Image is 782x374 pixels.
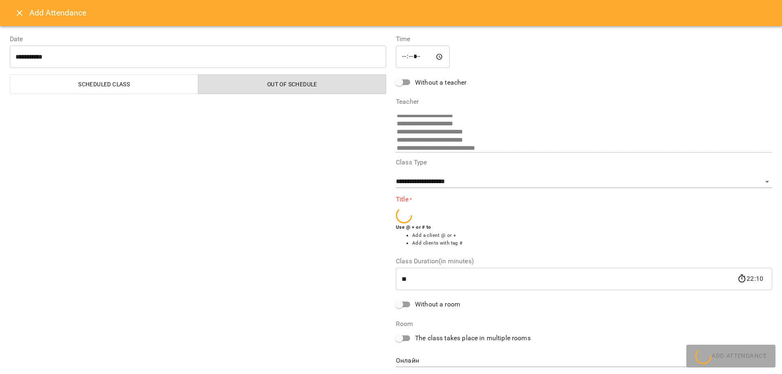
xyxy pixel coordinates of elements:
label: Class Type [396,159,772,166]
label: Class Duration(in minutes) [396,258,772,265]
h6: Add Attendance [29,7,772,19]
button: Scheduled class [10,74,198,94]
label: Room [396,321,772,327]
b: Use @ + or # to [396,224,431,230]
span: The class takes place in multiple rooms [415,333,531,343]
label: Date [10,36,386,42]
label: Teacher [396,98,772,105]
button: Out of Schedule [198,74,387,94]
span: Without a room [415,300,460,309]
li: Add a client @ or + [412,232,772,240]
div: Онлайн [396,354,772,367]
span: Without a teacher [415,78,467,87]
button: Close [10,3,29,23]
label: Time [396,36,772,42]
label: Title [396,195,772,204]
span: Scheduled class [15,79,193,89]
li: Add clients with tag # [412,239,772,247]
span: Out of Schedule [203,79,382,89]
